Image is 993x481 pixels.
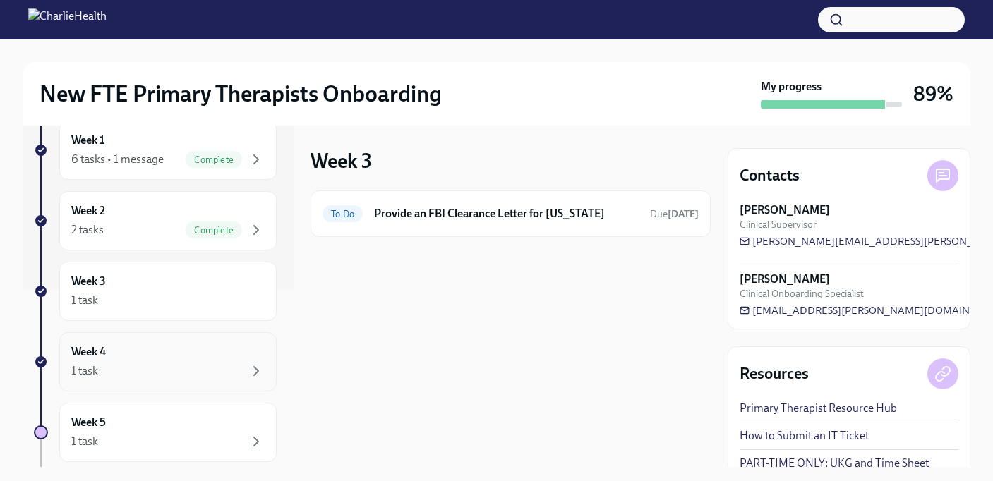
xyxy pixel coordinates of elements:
[650,207,699,221] span: October 2nd, 2025 10:00
[34,332,277,391] a: Week 41 task
[323,202,699,225] a: To DoProvide an FBI Clearance Letter for [US_STATE]Due[DATE]
[186,154,242,165] span: Complete
[71,293,98,308] div: 1 task
[913,81,953,106] h3: 89%
[650,208,699,220] span: Due
[740,363,809,384] h4: Resources
[34,403,277,462] a: Week 51 task
[34,191,277,250] a: Week 22 tasksComplete
[740,202,830,218] strong: [PERSON_NAME]
[71,133,104,148] h6: Week 1
[740,401,897,416] a: Primary Therapist Resource Hub
[740,218,817,231] span: Clinical Supervisor
[740,287,864,300] span: Clinical Onboarding Specialist
[311,148,372,173] h3: Week 3
[71,203,105,219] h6: Week 2
[34,121,277,180] a: Week 16 tasks • 1 messageComplete
[668,208,699,220] strong: [DATE]
[374,206,639,221] h6: Provide an FBI Clearance Letter for [US_STATE]
[71,274,106,289] h6: Week 3
[186,225,242,236] span: Complete
[740,165,800,186] h4: Contacts
[323,209,363,219] span: To Do
[740,428,869,444] a: How to Submit an IT Ticket
[71,363,98,379] div: 1 task
[28,8,107,31] img: CharlieHealth
[761,79,822,95] strong: My progress
[71,152,164,167] div: 6 tasks • 1 message
[71,222,104,238] div: 2 tasks
[71,344,106,360] h6: Week 4
[40,80,442,108] h2: New FTE Primary Therapists Onboarding
[71,415,106,430] h6: Week 5
[740,272,830,287] strong: [PERSON_NAME]
[34,262,277,321] a: Week 31 task
[71,434,98,449] div: 1 task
